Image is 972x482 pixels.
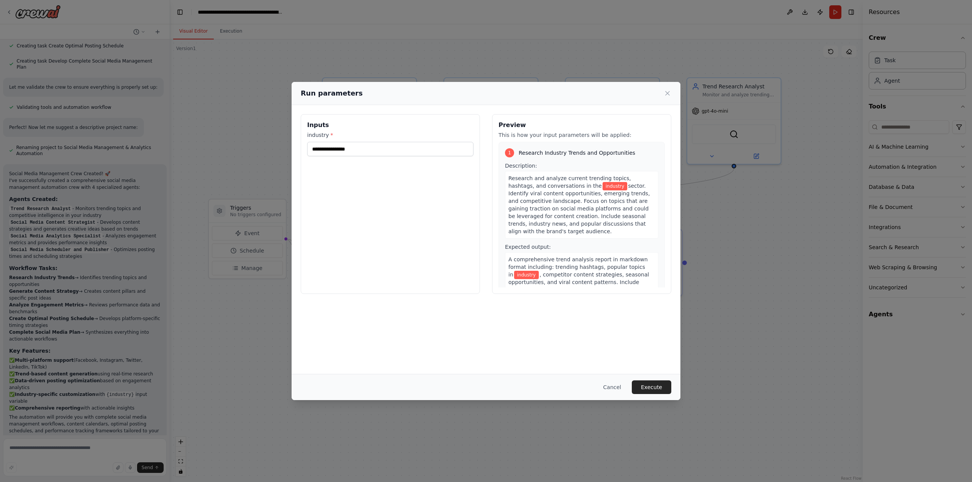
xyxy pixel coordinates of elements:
h3: Inputs [307,121,473,130]
h3: Preview [499,121,665,130]
span: , competitor content strategies, seasonal opportunities, and viral content patterns. Include spec... [508,272,649,300]
button: Execute [632,380,671,394]
span: A comprehensive trend analysis report in markdown format including: trending hashtags, popular to... [508,256,648,278]
span: sector. Identify viral content opportunities, emerging trends, and competitive landscape. Focus o... [508,183,650,234]
span: Variable: industry [514,271,539,279]
p: This is how your input parameters will be applied: [499,131,665,139]
button: Cancel [597,380,627,394]
div: 1 [505,148,514,157]
span: Variable: industry [603,182,627,190]
label: industry [307,131,473,139]
span: Research and analyze current trending topics, hashtags, and conversations in the [508,175,631,189]
span: Description: [505,163,537,169]
span: Research Industry Trends and Opportunities [519,149,635,157]
span: Expected output: [505,244,551,250]
h2: Run parameters [301,88,363,99]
